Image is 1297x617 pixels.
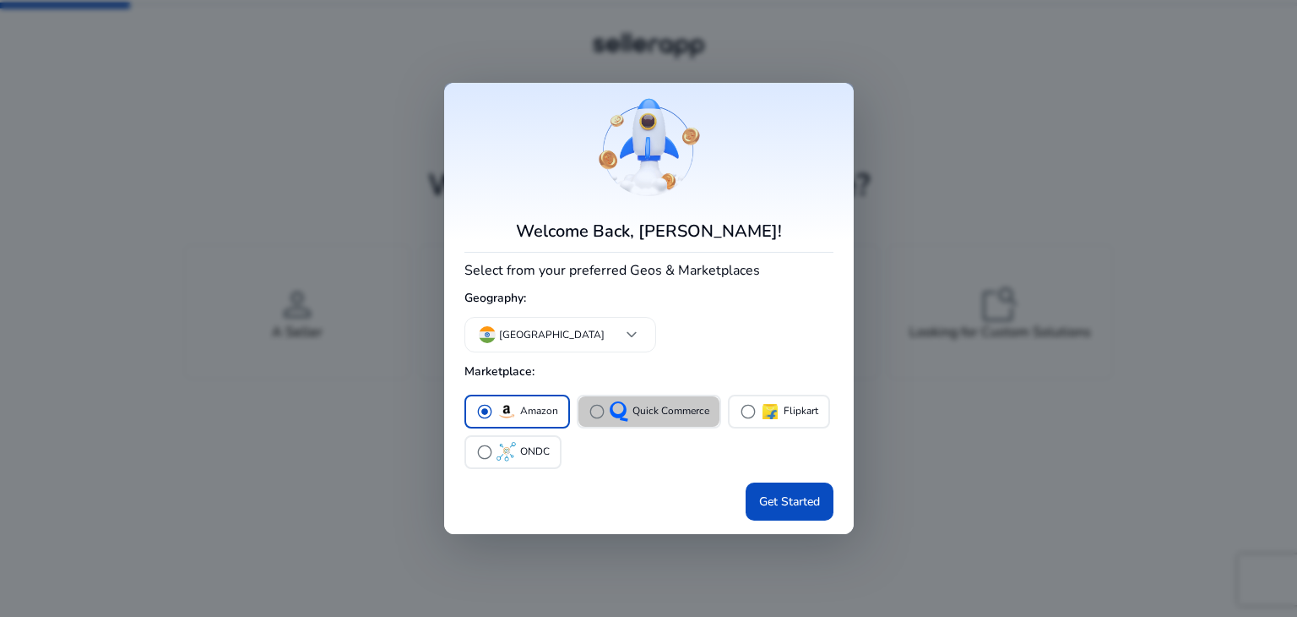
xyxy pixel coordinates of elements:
[499,327,605,342] p: [GEOGRAPHIC_DATA]
[740,403,757,420] span: radio_button_unchecked
[464,358,833,386] h5: Marketplace:
[476,444,493,461] span: radio_button_unchecked
[497,442,517,462] img: ondc-sm.webp
[609,401,629,422] img: QC-logo.svg
[746,483,833,521] button: Get Started
[520,443,550,461] p: ONDC
[632,402,709,420] p: Quick Commerce
[621,325,642,345] span: keyboard_arrow_down
[784,402,818,420] p: Flipkart
[520,402,558,420] p: Amazon
[589,403,605,420] span: radio_button_unchecked
[464,285,833,313] h5: Geography:
[476,403,493,420] span: radio_button_checked
[760,401,780,422] img: flipkart.svg
[759,493,820,511] span: Get Started
[479,326,496,343] img: in.svg
[497,401,517,422] img: amazon.svg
